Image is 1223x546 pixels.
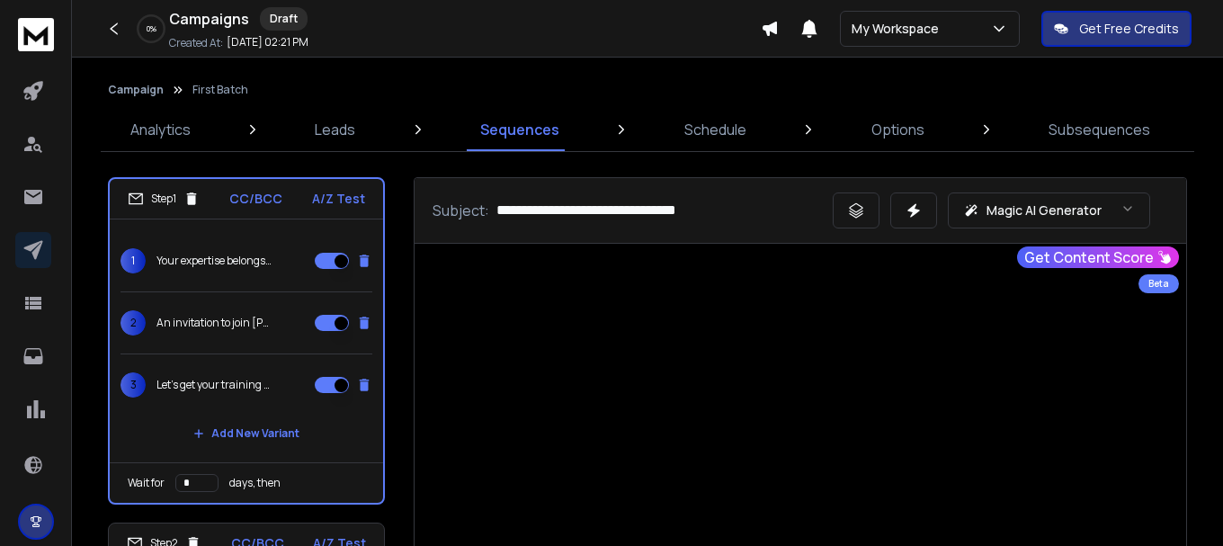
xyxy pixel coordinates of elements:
button: Campaign [108,83,164,97]
p: An invitation to join [PERSON_NAME]’s curated learning marketplace [156,316,272,330]
p: Leads [315,119,355,140]
p: Analytics [130,119,191,140]
div: Beta [1138,274,1179,293]
a: Sequences [469,108,570,151]
p: CC/BCC [229,190,282,208]
p: Let’s get your training in front of new corporate audiences [156,378,272,392]
p: Options [871,119,924,140]
img: logo [18,18,54,51]
li: Step1CC/BCCA/Z Test1Your expertise belongs on Upscend2An invitation to join [PERSON_NAME]’s curat... [108,177,385,505]
button: Get Free Credits [1041,11,1192,47]
span: 1 [121,248,146,273]
div: Draft [260,7,308,31]
p: Wait for [128,476,165,490]
a: Schedule [674,108,757,151]
span: 3 [121,372,146,398]
p: Get Free Credits [1079,20,1179,38]
p: Sequences [480,119,559,140]
p: A/Z Test [312,190,365,208]
p: 0 % [147,23,156,34]
button: Magic AI Generator [948,192,1150,228]
h1: Campaigns [169,8,249,30]
p: First Batch [192,83,248,97]
button: Add New Variant [179,416,314,452]
a: Subsequences [1038,108,1161,151]
p: Schedule [684,119,746,140]
p: Magic AI Generator [986,201,1102,219]
p: My Workspace [852,20,946,38]
a: Leads [304,108,366,151]
button: Get Content Score [1017,246,1179,268]
p: days, then [229,476,281,490]
div: Step 1 [128,191,200,207]
a: Options [861,108,935,151]
p: [DATE] 02:21 PM [227,35,308,49]
p: Subject: [433,200,489,221]
p: Created At: [169,36,223,50]
a: Analytics [120,108,201,151]
p: Your expertise belongs on Upscend [156,254,272,268]
span: 2 [121,310,146,336]
p: Subsequences [1049,119,1150,140]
